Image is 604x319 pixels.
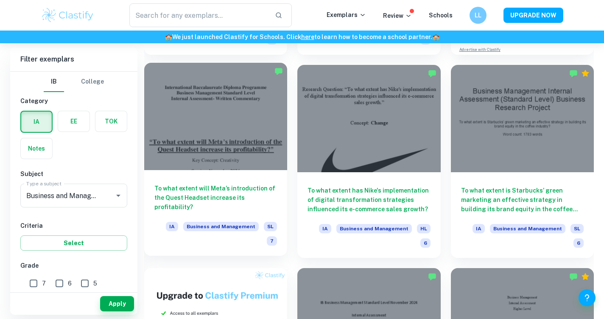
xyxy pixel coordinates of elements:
a: To what extent is Starbucks’ green marketing an effective strategy in building its brand equity i... [451,65,594,258]
button: IB [44,72,64,92]
div: Filter type choice [44,72,104,92]
span: SL [570,224,584,233]
span: SL [264,222,277,231]
img: Marked [569,69,578,78]
span: 6 [68,279,72,288]
span: IA [473,224,485,233]
span: 🏫 [165,34,172,40]
button: TOK [95,111,127,132]
div: Premium [581,272,590,281]
h6: LL [473,11,483,20]
a: Advertise with Clastify [459,47,501,53]
div: Premium [581,69,590,78]
label: Type a subject [26,180,62,187]
span: 5 [93,279,97,288]
h6: To what extent has Nike's implementation of digital transformation strategies influenced its e-co... [308,186,430,214]
button: Notes [21,138,52,159]
button: UPGRADE NOW [503,8,563,23]
span: Business and Management [336,224,412,233]
img: Marked [569,272,578,281]
button: Open [112,190,124,201]
button: Apply [100,296,134,311]
button: EE [58,111,89,132]
h6: To what extent will Meta’s introduction of the Quest Headset increase its profitability? [154,184,277,212]
p: Review [383,11,412,20]
img: Marked [274,67,283,76]
span: 🏫 [432,34,439,40]
span: 6 [573,238,584,248]
img: Clastify logo [41,7,95,24]
h6: To what extent is Starbucks’ green marketing an effective strategy in building its brand equity i... [461,186,584,214]
a: To what extent has Nike's implementation of digital transformation strategies influenced its e-co... [297,65,440,258]
input: Search for any exemplars... [129,3,268,27]
span: 7 [267,236,277,246]
span: IA [319,224,331,233]
p: Exemplars [327,10,366,20]
h6: Grade [20,261,127,270]
a: here [301,34,314,40]
span: HL [417,224,431,233]
button: LL [470,7,487,24]
h6: Category [20,96,127,106]
button: IA [21,112,52,132]
h6: We just launched Clastify for Schools. Click to learn how to become a school partner. [2,32,602,42]
h6: Criteria [20,221,127,230]
img: Marked [428,272,436,281]
img: Marked [428,69,436,78]
button: Select [20,235,127,251]
button: Help and Feedback [579,289,596,306]
span: 7 [42,279,46,288]
a: To what extent will Meta’s introduction of the Quest Headset increase its profitability?IABusines... [144,65,287,258]
span: Business and Management [183,222,259,231]
span: 6 [420,238,431,248]
span: Business and Management [490,224,565,233]
span: IA [166,222,178,231]
h6: Subject [20,169,127,179]
button: College [81,72,104,92]
a: Schools [429,12,453,19]
h6: Filter exemplars [10,48,137,71]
